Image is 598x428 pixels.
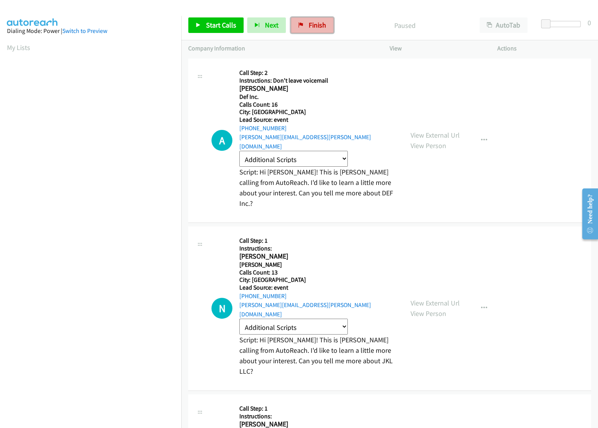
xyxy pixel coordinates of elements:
h5: Call Step: 1 [239,405,397,412]
h5: Call Step: 2 [239,69,397,77]
h5: City: [GEOGRAPHIC_DATA] [239,276,397,284]
a: View Person [411,141,446,150]
h2: [PERSON_NAME] [239,84,397,93]
a: [PERSON_NAME][EMAIL_ADDRESS][PERSON_NAME][DOMAIN_NAME] [239,301,371,318]
span: Finish [309,21,326,29]
h5: Lead Source: event [239,284,397,292]
a: View External Url [411,299,460,307]
a: Start Calls [188,17,244,33]
div: The call is yet to be attempted [211,298,232,319]
h5: Instructions: [239,245,397,252]
p: Paused [344,20,466,31]
p: View [390,44,483,53]
div: Dialing Mode: Power | [7,26,174,36]
a: [PERSON_NAME][EMAIL_ADDRESS][PERSON_NAME][DOMAIN_NAME] [239,133,371,150]
h1: A [211,130,232,151]
span: Next [265,21,278,29]
p: Actions [497,44,591,53]
a: Finish [291,17,333,33]
a: View Person [411,309,446,318]
span: Start Calls [206,21,236,29]
p: Script: Hi [PERSON_NAME]! This is [PERSON_NAME] calling from AutoReach. I'd like to learn a littl... [239,167,397,209]
h5: Call Step: 1 [239,237,397,245]
iframe: Dialpad [7,60,181,428]
h5: City: [GEOGRAPHIC_DATA] [239,108,397,116]
iframe: Resource Center [576,183,598,245]
p: Script: Hi [PERSON_NAME]! This is [PERSON_NAME] calling from AutoReach. I'd like to learn a littl... [239,335,397,376]
a: View External Url [411,131,460,140]
h5: Def Inc. [239,93,397,101]
a: [PHONE_NUMBER] [239,292,287,300]
a: Switch to Preview [62,27,107,35]
div: 0 [588,17,591,28]
button: Next [247,17,286,33]
h5: Calls Count: 13 [239,269,397,276]
h2: [PERSON_NAME] [239,252,397,261]
h5: [PERSON_NAME] [239,261,397,269]
h5: Instructions: [239,412,397,420]
button: AutoTab [479,17,528,33]
a: My Lists [7,43,30,52]
h5: Calls Count: 16 [239,101,397,109]
p: Company Information [188,44,376,53]
div: Delay between calls (in seconds) [545,21,581,27]
h5: Instructions: Don't leave voicemail [239,77,397,85]
h1: N [211,298,232,319]
h5: Lead Source: event [239,116,397,124]
a: [PHONE_NUMBER] [239,124,287,132]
